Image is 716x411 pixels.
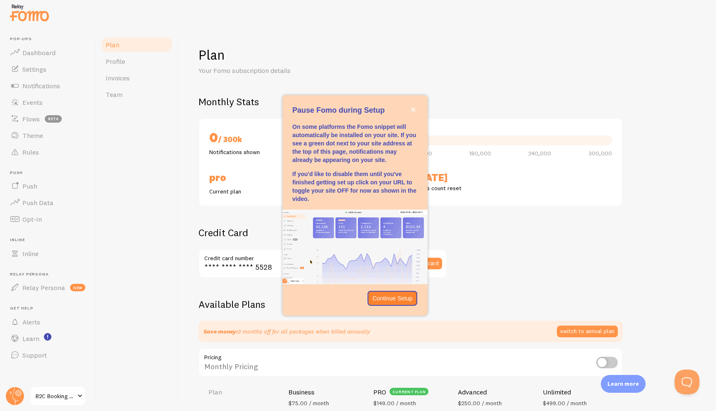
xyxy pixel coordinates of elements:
a: Inline [5,245,90,262]
img: fomo-relay-logo-orange.svg [9,2,50,23]
span: Push Data [22,198,53,207]
h4: Business [288,388,314,396]
a: Events [5,94,90,111]
a: Flows beta [5,111,90,127]
label: Credit card number [198,249,447,263]
p: If you'd like to disable them until you've finished getting set up click on your URL to toggle yo... [293,170,418,203]
span: $499.00 / month [543,399,587,407]
div: Learn more [601,375,646,393]
span: Push [10,170,90,176]
button: Continue Setup [368,291,418,306]
span: Flows [22,115,40,123]
a: Settings [5,61,90,77]
span: $75.00 / month [288,399,329,407]
a: Dashboard [5,44,90,61]
span: new [70,284,85,291]
span: Learn [22,334,39,343]
span: Push [22,182,37,190]
span: 180,000 [469,150,491,156]
a: Theme [5,127,90,144]
span: 240,000 [528,150,551,156]
button: switch to annual plan [557,326,618,337]
span: Dashboard [22,48,56,57]
a: Plan [101,36,173,53]
strong: Save money: [203,328,238,335]
span: Invoices [106,74,130,82]
h4: PRO [373,388,386,396]
p: Notifications shown [209,148,302,156]
h2: PRO [209,171,302,184]
a: Rules [5,144,90,160]
a: Team [101,86,173,103]
span: / 300k [218,135,242,144]
a: Notifications [5,77,90,94]
span: 300,000 [588,150,612,156]
p: Pause Fomo during Setup [293,105,418,116]
p: Your Fomo subscription details [198,66,397,75]
span: Relay Persona [10,272,90,277]
span: Theme [22,131,43,140]
div: current plan [389,388,429,395]
a: Alerts [5,314,90,330]
span: beta [45,115,62,123]
span: Pop-ups [10,36,90,42]
span: Inline [22,249,39,258]
span: Support [22,351,47,359]
p: Stats count reset [416,184,509,192]
span: Notifications [22,82,60,90]
a: B2C Booking Form [30,386,86,406]
p: 2 months off for all packages when billed annually [203,327,370,336]
p: Current plan [209,187,302,196]
h4: Plan [208,388,278,396]
span: Rules [22,148,39,156]
h2: Available Plans [198,298,696,311]
p: Learn more [607,380,639,388]
span: Get Help [10,306,90,311]
h4: Advanced [458,388,487,396]
h2: [DATE] [416,171,509,184]
span: Alerts [22,318,40,326]
h2: Credit Card [198,226,447,239]
div: Monthly Pricing [198,348,623,378]
span: Profile [106,57,125,65]
a: Push [5,178,90,194]
div: Pause Fomo during Setup [283,95,428,316]
span: $250.00 / month [458,399,502,407]
span: Settings [22,65,46,73]
span: $149.00 / month [373,399,416,407]
a: Relay Persona new [5,279,90,296]
span: Plan [106,41,119,49]
h2: Monthly Stats [198,95,696,108]
span: Opt-In [22,215,42,223]
button: close, [409,105,418,114]
span: Events [22,98,43,106]
p: Continue Setup [373,294,413,302]
a: Invoices [101,70,173,86]
iframe: Help Scout Beacon - Open [675,370,699,394]
a: Push Data [5,194,90,211]
span: Inline [10,237,90,243]
svg: <p>Watch New Feature Tutorials!</p> [44,333,51,341]
a: Profile [101,53,173,70]
h1: Plan [198,46,696,63]
span: Team [106,90,123,99]
a: Opt-In [5,211,90,227]
p: On some platforms the Fomo snippet will automatically be installed on your site. If you see a gre... [293,123,418,164]
span: B2C Booking Form [36,391,75,401]
a: Learn [5,330,90,347]
span: Relay Persona [22,283,65,292]
a: Support [5,347,90,363]
h4: Unlimited [543,388,571,396]
h2: 0 [209,129,302,148]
